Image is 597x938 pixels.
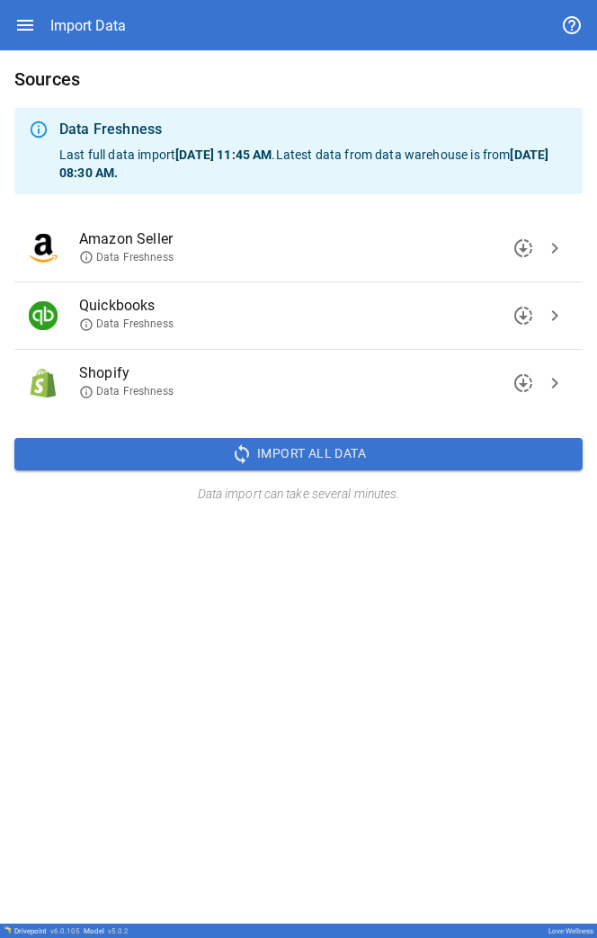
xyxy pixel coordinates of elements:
[108,927,129,935] span: v 5.0.2
[79,362,539,384] span: Shopify
[257,442,366,465] span: Import All Data
[50,927,80,935] span: v 6.0.105
[544,372,566,394] span: chevron_right
[512,305,534,326] span: downloading
[50,17,126,34] div: Import Data
[79,384,174,399] span: Data Freshness
[231,443,253,465] span: sync
[29,369,58,398] img: Shopify
[59,147,548,180] b: [DATE] 08:30 AM .
[29,234,58,263] img: Amazon Seller
[84,927,129,935] div: Model
[29,301,58,330] img: Quickbooks
[175,147,272,162] b: [DATE] 11:45 AM
[79,250,174,265] span: Data Freshness
[14,65,583,94] h6: Sources
[79,295,539,317] span: Quickbooks
[59,146,568,182] p: Last full data import . Latest data from data warehouse is from
[59,119,568,140] div: Data Freshness
[4,926,11,934] img: Drivepoint
[544,305,566,326] span: chevron_right
[79,228,539,250] span: Amazon Seller
[14,438,583,470] button: Import All Data
[548,927,593,935] div: Love Wellness
[14,485,583,505] h6: Data import can take several minutes.
[544,237,566,259] span: chevron_right
[14,927,80,935] div: Drivepoint
[512,372,534,394] span: downloading
[79,317,174,332] span: Data Freshness
[512,237,534,259] span: downloading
